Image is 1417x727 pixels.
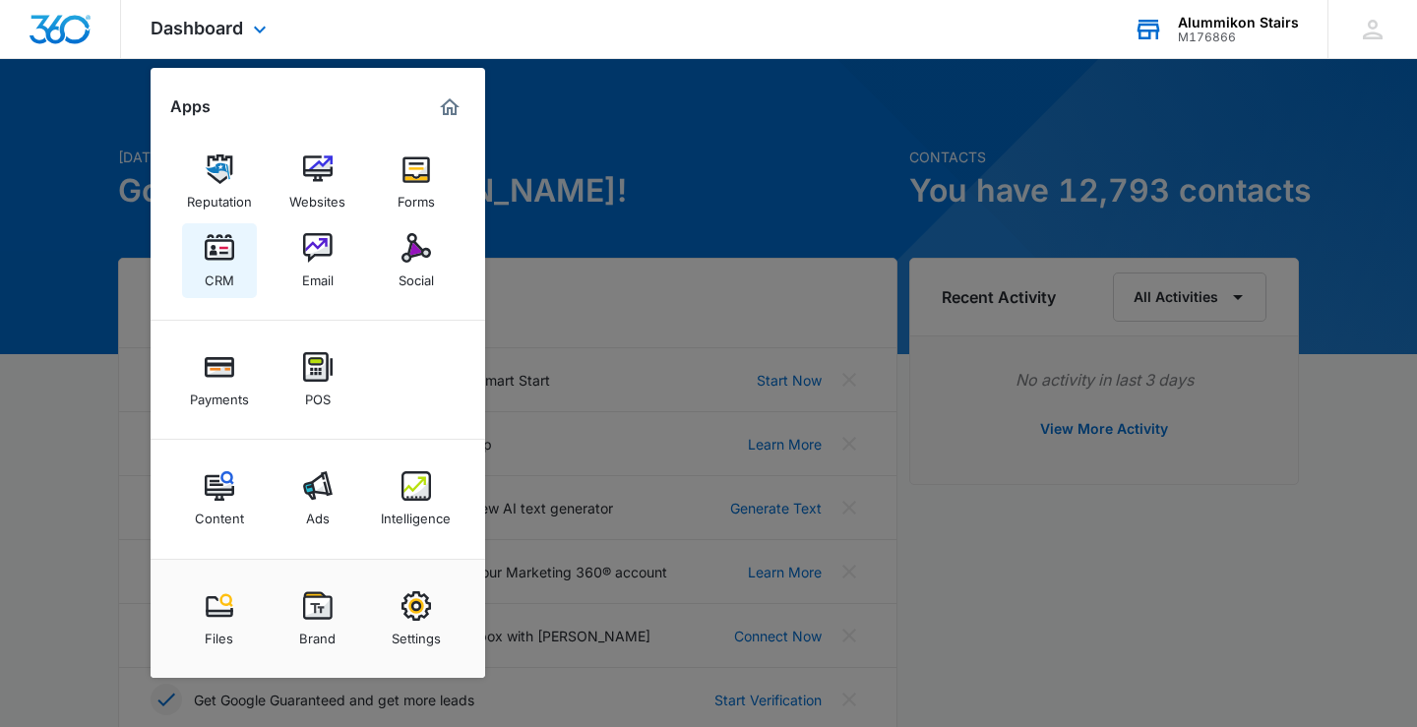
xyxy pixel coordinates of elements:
a: Email [280,223,355,298]
h2: Apps [170,97,211,116]
div: Content [195,501,244,526]
a: Brand [280,581,355,656]
a: Payments [182,342,257,417]
a: Ads [280,461,355,536]
div: Intelligence [381,501,451,526]
a: POS [280,342,355,417]
a: Intelligence [379,461,454,536]
div: POS [305,382,331,407]
div: Reputation [187,184,252,210]
div: Files [205,621,233,646]
a: Files [182,581,257,656]
div: Payments [190,382,249,407]
div: Email [302,263,334,288]
a: Content [182,461,257,536]
a: Settings [379,581,454,656]
div: Social [399,263,434,288]
a: CRM [182,223,257,298]
a: Websites [280,145,355,219]
span: Dashboard [151,18,243,38]
a: Marketing 360® Dashboard [434,91,465,123]
a: Forms [379,145,454,219]
div: Settings [392,621,441,646]
div: Brand [299,621,336,646]
a: Social [379,223,454,298]
div: Forms [398,184,435,210]
div: Ads [306,501,330,526]
div: account name [1178,15,1299,30]
div: account id [1178,30,1299,44]
div: CRM [205,263,234,288]
div: Websites [289,184,345,210]
a: Reputation [182,145,257,219]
